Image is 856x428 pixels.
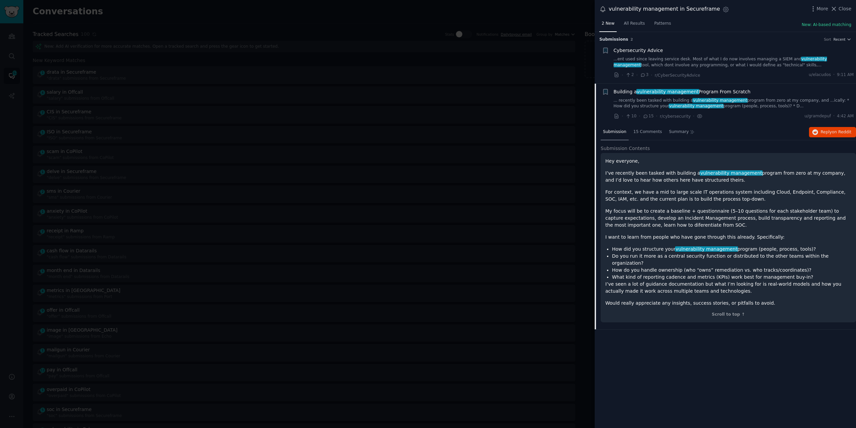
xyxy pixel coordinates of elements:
[643,113,654,119] span: 15
[614,88,751,95] a: Building avulnerability managementProgram From Scratch
[614,56,854,68] a: ...ent used since leaving service desk. Most of what I do now involves managing a SIEM andvulnera...
[809,127,856,138] button: Replyon Reddit
[804,113,831,119] span: u/gramdepuf
[837,113,854,119] span: 4:42 AM
[636,72,638,79] span: ·
[624,21,645,27] span: All Results
[605,170,851,184] p: I’ve recently been tasked with building a program from zero at my company, and I’d love to hear h...
[669,129,689,135] span: Summary
[656,113,657,120] span: ·
[837,72,854,78] span: 9:11 AM
[625,113,636,119] span: 10
[612,274,851,281] li: What kind of reporting cadence and metrics (KPIs) work best for management buy-in?
[669,104,724,108] span: vulnerability management
[655,73,700,78] span: r/CyberSecurityAdvice
[602,21,614,27] span: 2 New
[599,18,617,32] a: 2 New
[654,21,671,27] span: Patterns
[605,208,851,229] p: My focus will be to create a baseline + questionnaire (5–10 questions for each stakeholder team) ...
[614,47,663,54] a: Cybersecurity Advice
[833,37,851,42] button: Recent
[651,72,652,79] span: ·
[599,37,628,43] span: Submission s
[612,246,851,253] li: How did you structure your program (people, process, tools)?
[675,246,738,252] span: vulnerability management
[700,170,763,176] span: vulnerability management
[612,267,851,274] li: How do you handle ownership (who “owns” remediation vs. who tracks/coordinates)?
[614,57,827,67] span: vulnerability management
[810,5,828,12] button: More
[605,281,851,295] p: I’ve seen a lot of guidance documentation but what I’m looking for is real-world models and how y...
[639,113,640,120] span: ·
[622,72,623,79] span: ·
[802,22,851,28] button: New: AI-based matching
[821,129,851,135] span: Reply
[605,312,851,318] div: Scroll to top ↑
[601,145,650,152] span: Submission Contents
[809,72,831,78] span: u/elacudos
[693,113,694,120] span: ·
[614,98,854,109] a: ... recently been tasked with building avulnerability managementprogram from zero at my company, ...
[839,5,851,12] span: Close
[832,130,851,134] span: on Reddit
[614,88,751,95] span: Building a Program From Scratch
[633,129,662,135] span: 15 Comments
[830,5,851,12] button: Close
[625,72,634,78] span: 2
[622,113,623,120] span: ·
[640,72,648,78] span: 3
[636,89,699,94] span: vulnerability management
[605,189,851,203] p: For context, we have a mid to large scale IT operations system including Cloud, Endpoint, Complia...
[631,37,633,41] span: 2
[612,253,851,267] li: Do you run it more as a central security function or distributed to the other teams within the or...
[609,5,720,13] div: vulnerability management in Secureframe
[833,113,835,119] span: ·
[621,18,647,32] a: All Results
[605,158,851,165] p: Hey everyone,
[603,129,626,135] span: Submission
[652,18,673,32] a: Patterns
[833,37,845,42] span: Recent
[833,72,835,78] span: ·
[824,37,831,42] div: Sort
[660,114,691,119] span: r/cybersecurity
[692,98,748,103] span: vulnerability management
[605,300,851,307] p: Would really appreciate any insights, success stories, or pitfalls to avoid.
[817,5,828,12] span: More
[605,234,851,241] p: I want to learn from people who have gone through this already. Specifically:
